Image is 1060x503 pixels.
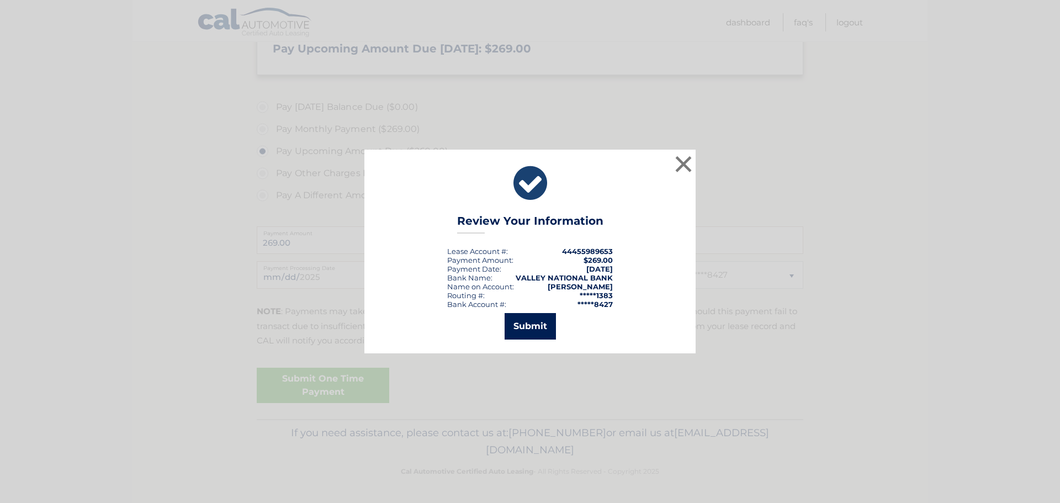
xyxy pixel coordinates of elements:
span: $269.00 [584,256,613,264]
div: Lease Account #: [447,247,508,256]
div: : [447,264,501,273]
button: × [672,153,695,175]
div: Payment Amount: [447,256,513,264]
h3: Review Your Information [457,214,603,234]
div: Bank Account #: [447,300,506,309]
div: Routing #: [447,291,485,300]
div: Name on Account: [447,282,514,291]
strong: VALLEY NATIONAL BANK [516,273,613,282]
span: [DATE] [586,264,613,273]
div: Bank Name: [447,273,492,282]
strong: 44455989653 [562,247,613,256]
span: Payment Date [447,264,500,273]
button: Submit [505,313,556,340]
strong: [PERSON_NAME] [548,282,613,291]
